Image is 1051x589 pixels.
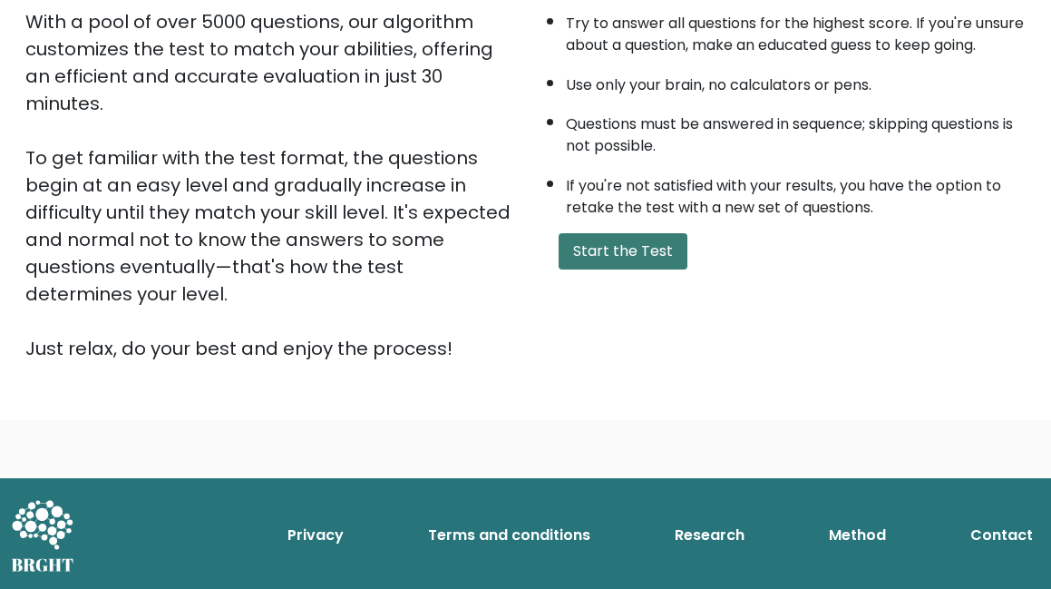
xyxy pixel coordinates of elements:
a: Terms and conditions [421,517,598,554]
a: Method [822,517,893,554]
li: Questions must be answered in sequence; skipping questions is not possible. [566,104,1027,157]
li: Try to answer all questions for the highest score. If you're unsure about a question, make an edu... [566,4,1027,56]
button: Start the Test [559,233,687,270]
a: Research [667,517,752,554]
li: Use only your brain, no calculators or pens. [566,65,1027,96]
a: Privacy [280,517,351,554]
li: If you're not satisfied with your results, you have the option to retake the test with a new set ... [566,166,1027,219]
a: Contact [963,517,1040,554]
